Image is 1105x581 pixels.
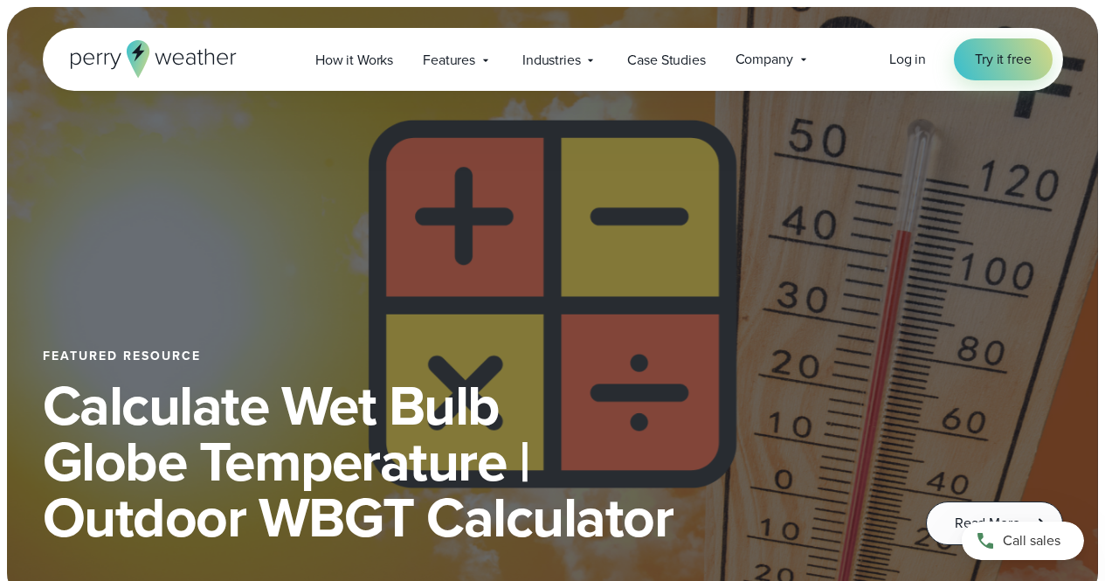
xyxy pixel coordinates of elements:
[975,49,1031,70] span: Try it free
[962,522,1084,560] a: Call sales
[43,377,884,545] h1: Calculate Wet Bulb Globe Temperature | Outdoor WBGT Calculator
[1003,530,1060,551] span: Call sales
[955,513,1020,534] span: Read More
[926,501,1063,545] a: Read More
[43,349,884,363] div: Featured Resource
[889,49,926,70] a: Log in
[954,38,1052,80] a: Try it free
[522,50,580,71] span: Industries
[889,49,926,69] span: Log in
[300,42,408,78] a: How it Works
[315,50,393,71] span: How it Works
[736,49,793,70] span: Company
[627,50,705,71] span: Case Studies
[612,42,720,78] a: Case Studies
[423,50,475,71] span: Features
